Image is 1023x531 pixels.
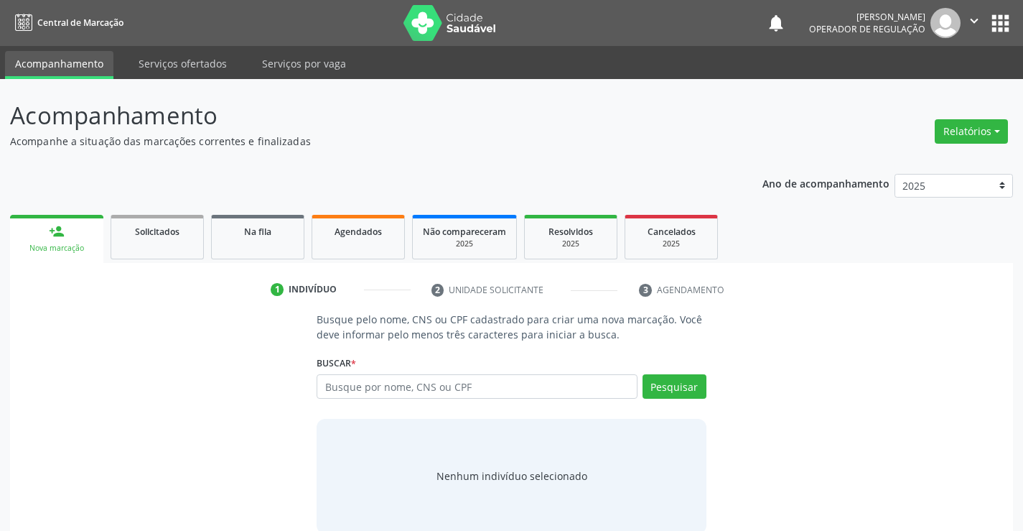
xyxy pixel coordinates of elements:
[535,239,607,249] div: 2025
[548,226,593,238] span: Resolvidos
[809,11,925,23] div: [PERSON_NAME]
[423,226,506,238] span: Não compareceram
[317,352,356,374] label: Buscar
[244,226,271,238] span: Na fila
[635,239,707,249] div: 2025
[930,8,961,38] img: img
[643,374,706,399] button: Pesquisar
[49,223,65,239] div: person_add
[966,13,982,29] i: 
[129,51,237,76] a: Serviços ofertados
[289,283,337,296] div: Indivíduo
[10,134,712,149] p: Acompanhe a situação das marcações correntes e finalizadas
[762,174,889,192] p: Ano de acompanhamento
[935,119,1008,144] button: Relatórios
[20,243,93,254] div: Nova marcação
[423,239,506,249] div: 2025
[317,374,637,399] input: Busque por nome, CNS ou CPF
[766,13,786,33] button: notifications
[436,468,587,484] div: Nenhum indivíduo selecionado
[648,226,696,238] span: Cancelados
[809,23,925,35] span: Operador de regulação
[252,51,356,76] a: Serviços por vaga
[37,17,123,29] span: Central de Marcação
[961,8,988,38] button: 
[135,226,179,238] span: Solicitados
[988,11,1013,36] button: apps
[10,98,712,134] p: Acompanhamento
[10,11,123,34] a: Central de Marcação
[5,51,113,79] a: Acompanhamento
[317,312,706,342] p: Busque pelo nome, CNS ou CPF cadastrado para criar uma nova marcação. Você deve informar pelo men...
[271,283,284,296] div: 1
[335,226,382,238] span: Agendados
